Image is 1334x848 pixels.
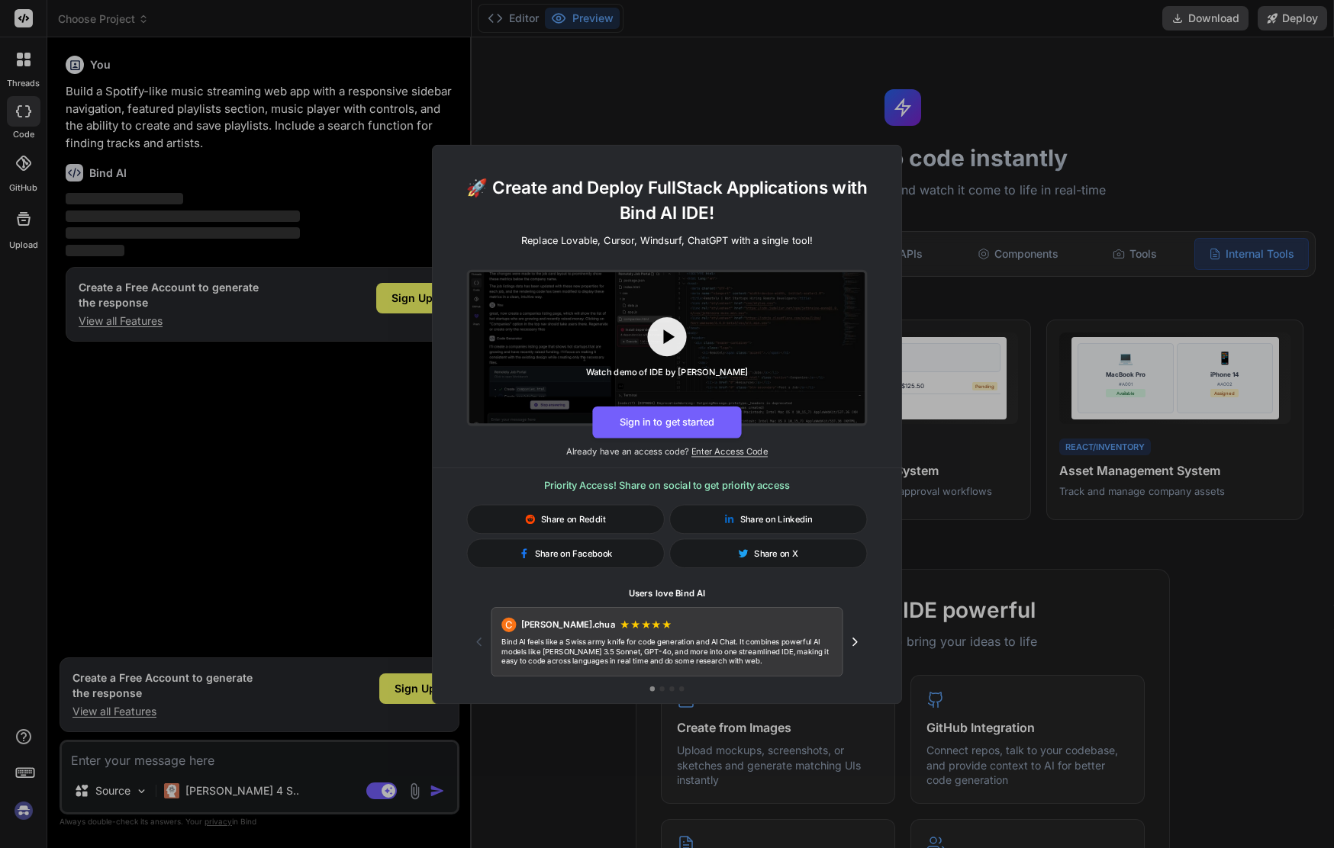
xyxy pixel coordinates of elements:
h1: Users love Bind AI [467,587,868,599]
button: Next testimonial [843,629,867,654]
span: ★ [651,617,662,631]
span: Share on Facebook [535,547,613,559]
h1: 🚀 Create and Deploy FullStack Applications with Bind AI IDE! [452,174,881,225]
button: Go to testimonial 4 [679,686,684,691]
button: Sign in to get started [592,406,741,438]
p: Already have an access code? [433,445,901,458]
span: Share on X [754,547,798,559]
button: Previous testimonial [467,629,491,654]
button: Go to testimonial 1 [650,686,655,691]
span: ★ [630,617,641,631]
span: Share on Reddit [541,512,606,525]
span: Share on Linkedin [740,512,813,525]
div: C [501,617,516,631]
p: Replace Lovable, Cursor, Windsurf, ChatGPT with a single tool! [521,233,813,247]
p: Bind AI feels like a Swiss army knife for code generation and AI Chat. It combines powerful AI mo... [501,637,833,666]
span: ★ [662,617,672,631]
div: Watch demo of IDE by [PERSON_NAME] [586,366,749,378]
h3: Priority Access! Share on social to get priority access [467,477,868,492]
span: [PERSON_NAME].chua [521,618,615,631]
span: Enter Access Code [691,445,768,456]
button: Go to testimonial 3 [669,686,674,691]
span: ★ [641,617,652,631]
span: ★ [620,617,630,631]
button: Go to testimonial 2 [659,686,664,691]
